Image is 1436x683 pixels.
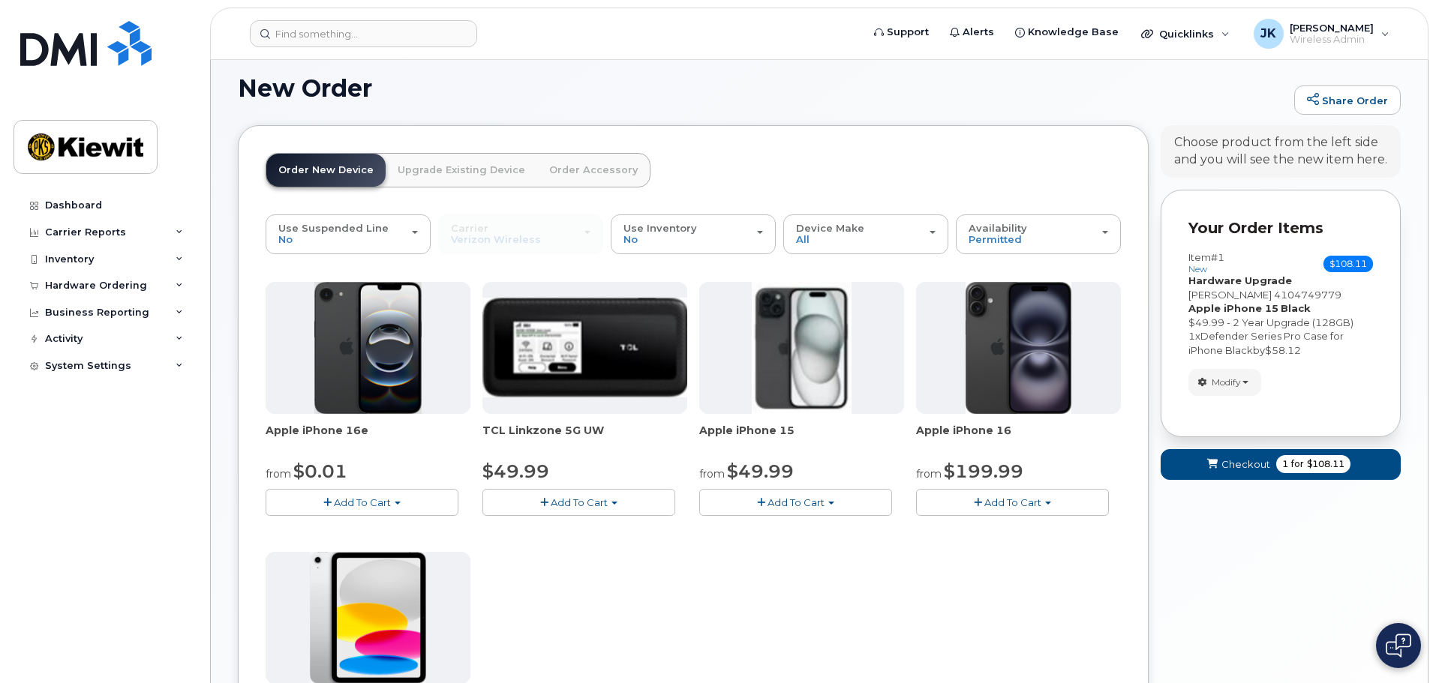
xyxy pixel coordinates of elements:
span: All [796,233,810,245]
span: Use Suspended Line [278,222,389,234]
span: No [278,233,293,245]
button: Use Suspended Line No [266,214,431,253]
small: from [699,467,725,481]
img: iphone_16_plus.png [966,282,1071,414]
h3: Item [1188,252,1224,274]
span: $199.99 [944,460,1023,482]
button: Use Inventory No [611,214,776,253]
a: Order Accessory [537,154,650,187]
span: Add To Cart [984,496,1041,508]
a: Upgrade Existing Device [386,154,537,187]
small: new [1188,264,1207,274]
span: No [623,233,638,245]
span: 1 [1282,457,1288,471]
span: Device Make [796,222,864,234]
span: Availability [969,222,1027,234]
span: Modify [1212,376,1241,389]
button: Availability Permitted [956,214,1121,253]
span: $49.99 [727,460,794,482]
div: John Kraus [1243,19,1400,49]
div: TCL Linkzone 5G UW [482,423,687,453]
button: Checkout 1 for $108.11 [1161,449,1401,480]
span: $0.01 [293,460,347,482]
img: Open chat [1386,634,1411,658]
span: Permitted [969,233,1022,245]
div: Apple iPhone 15 [699,423,904,453]
span: $108.11 [1307,457,1344,471]
div: Choose product from the left side and you will see the new item here. [1174,134,1387,169]
div: Apple iPhone 16 [916,423,1121,453]
h1: New Order [238,75,1287,101]
button: Add To Cart [266,489,458,515]
button: Add To Cart [482,489,675,515]
button: Add To Cart [699,489,892,515]
span: Use Inventory [623,222,697,234]
small: from [266,467,291,481]
div: $49.99 - 2 Year Upgrade (128GB) [1188,316,1373,330]
span: #1 [1211,251,1224,263]
span: [PERSON_NAME] [1188,289,1272,301]
span: $58.12 [1265,344,1301,356]
small: from [916,467,942,481]
span: Defender Series Pro Case for iPhone Black [1188,330,1344,356]
strong: Black [1281,302,1311,314]
img: iphone15.jpg [752,282,852,414]
p: Your Order Items [1188,217,1373,239]
img: linkzone5g.png [482,298,687,397]
span: Checkout [1221,457,1270,472]
button: Modify [1188,369,1261,395]
div: Apple iPhone 16e [266,423,470,453]
span: $49.99 [482,460,549,482]
span: for [1288,457,1307,471]
button: Device Make All [783,214,948,253]
span: Add To Cart [551,496,608,508]
div: x by [1188,329,1373,357]
span: 4104749779 [1274,289,1341,301]
span: 1 [1188,330,1195,342]
img: iphone16e.png [314,282,422,414]
a: Share Order [1294,85,1401,115]
span: $108.11 [1323,256,1373,272]
div: Quicklinks [1131,19,1240,49]
span: Add To Cart [334,496,391,508]
button: Add To Cart [916,489,1109,515]
a: Order New Device [266,154,386,187]
strong: Apple iPhone 15 [1188,302,1278,314]
span: Add To Cart [768,496,825,508]
strong: Hardware Upgrade [1188,274,1292,286]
